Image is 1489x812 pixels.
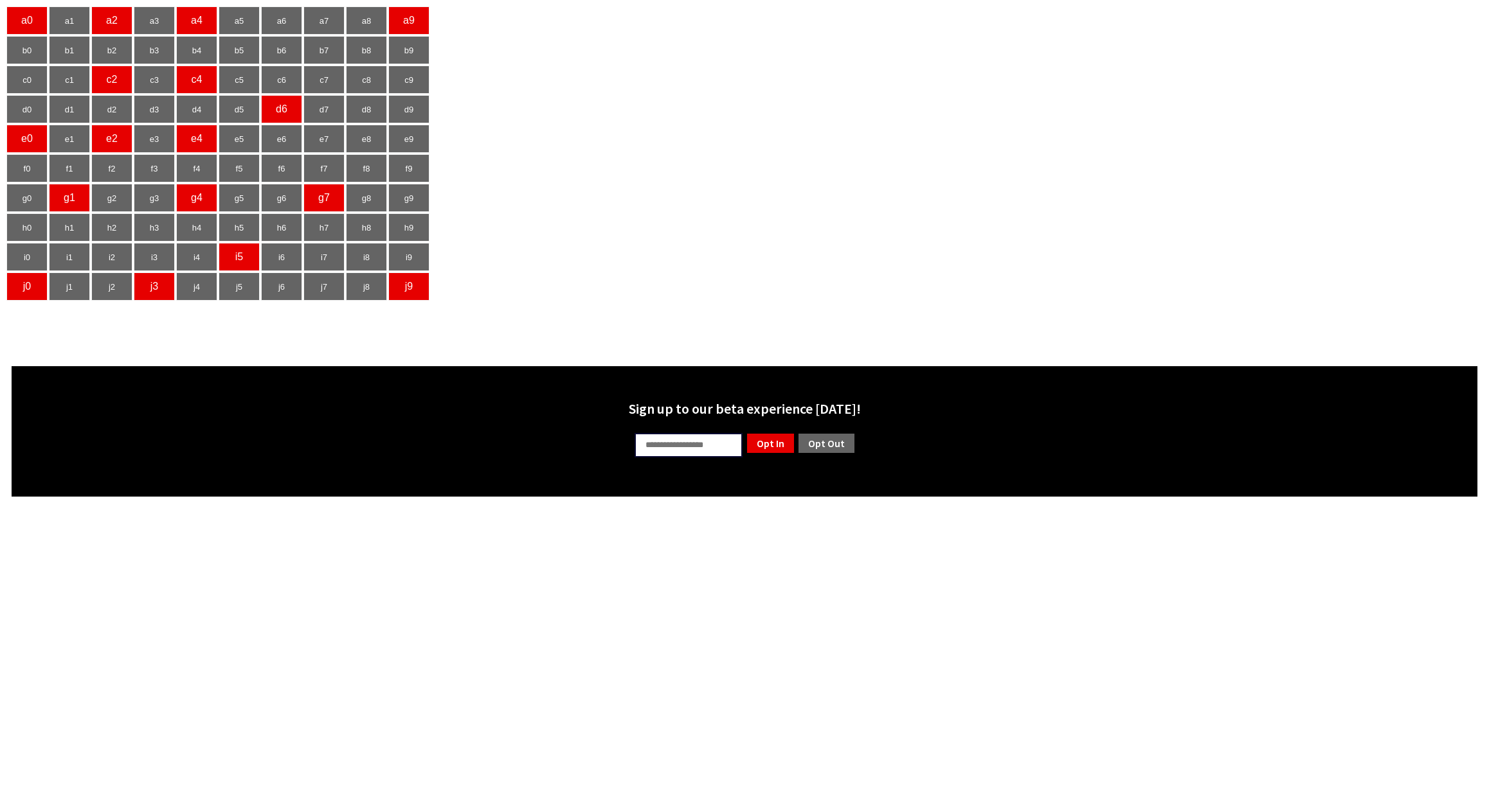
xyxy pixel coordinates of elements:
[49,95,90,123] td: d1
[176,184,217,212] td: g4
[219,243,260,271] td: i5
[346,66,387,94] td: c8
[219,36,260,64] td: b5
[346,272,387,301] td: j8
[303,6,345,35] td: a7
[91,213,132,242] td: h2
[346,243,387,271] td: i8
[91,36,132,64] td: b2
[134,243,175,271] td: i3
[388,36,429,64] td: b9
[303,66,345,94] td: c7
[261,125,302,153] td: e6
[176,6,217,35] td: a4
[6,6,48,35] td: a0
[19,400,1470,418] div: Sign up to our beta experience [DATE]!
[176,36,217,64] td: b4
[134,213,175,242] td: h3
[134,95,175,123] td: d3
[6,213,48,242] td: h0
[261,66,302,94] td: c6
[303,213,345,242] td: h7
[91,125,132,153] td: e2
[219,66,260,94] td: c5
[261,213,302,242] td: h6
[49,213,90,242] td: h1
[303,36,345,64] td: b7
[346,95,387,123] td: d8
[91,66,132,94] td: c2
[49,66,90,94] td: c1
[6,154,48,182] td: f0
[49,184,90,212] td: g1
[91,184,132,212] td: g2
[346,184,387,212] td: g8
[49,6,90,35] td: a1
[6,95,48,123] td: d0
[346,213,387,242] td: h8
[346,154,387,182] td: f8
[261,6,302,35] td: a6
[261,95,302,123] td: d6
[219,213,260,242] td: h5
[303,243,345,271] td: i7
[176,243,217,271] td: i4
[797,432,856,454] a: Opt Out
[6,125,48,153] td: e0
[346,36,387,64] td: b8
[134,272,175,301] td: j3
[176,95,217,123] td: d4
[49,125,90,153] td: e1
[91,243,132,271] td: i2
[388,66,429,94] td: c9
[176,213,217,242] td: h4
[176,154,217,182] td: f4
[303,125,345,153] td: e7
[388,243,429,271] td: i9
[219,184,260,212] td: g5
[261,243,302,271] td: i6
[6,184,48,212] td: g0
[49,272,90,301] td: j1
[6,36,48,64] td: b0
[6,66,48,94] td: c0
[91,95,132,123] td: d2
[49,243,90,271] td: i1
[746,432,795,454] a: Opt In
[6,272,48,301] td: j0
[388,125,429,153] td: e9
[219,125,260,153] td: e5
[176,125,217,153] td: e4
[261,184,302,212] td: g6
[346,6,387,35] td: a8
[346,125,387,153] td: e8
[49,154,90,182] td: f1
[219,272,260,301] td: j5
[91,154,132,182] td: f2
[219,154,260,182] td: f5
[6,243,48,271] td: i0
[303,184,345,212] td: g7
[388,213,429,242] td: h9
[303,272,345,301] td: j7
[134,66,175,94] td: c3
[49,36,90,64] td: b1
[134,184,175,212] td: g3
[134,125,175,153] td: e3
[219,95,260,123] td: d5
[176,66,217,94] td: c4
[134,6,175,35] td: a3
[261,272,302,301] td: j6
[303,154,345,182] td: f7
[388,95,429,123] td: d9
[91,6,132,35] td: a2
[91,272,132,301] td: j2
[261,36,302,64] td: b6
[388,184,429,212] td: g9
[134,154,175,182] td: f3
[388,6,429,35] td: a9
[388,272,429,301] td: j9
[176,272,217,301] td: j4
[134,36,175,64] td: b3
[388,154,429,182] td: f9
